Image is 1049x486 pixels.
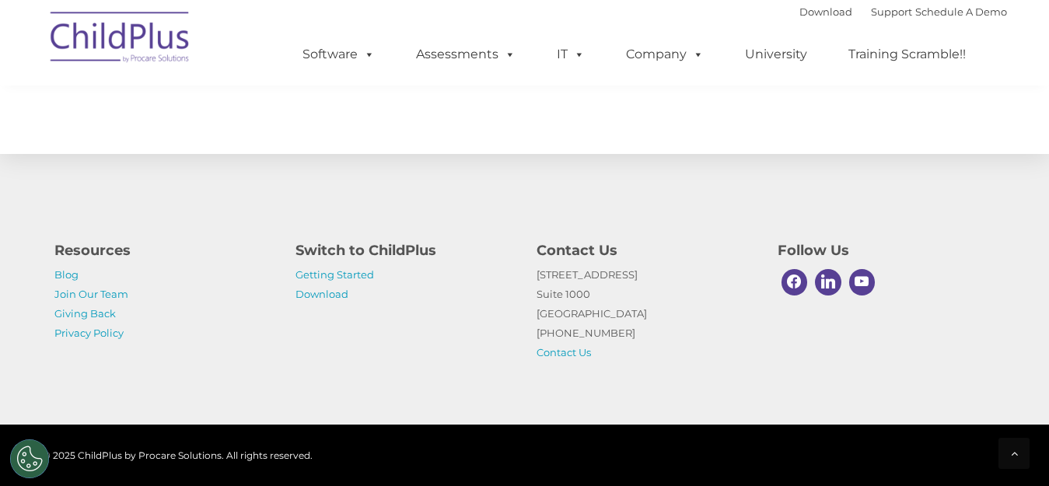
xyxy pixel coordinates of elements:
[537,265,754,362] p: [STREET_ADDRESS] Suite 1000 [GEOGRAPHIC_DATA] [PHONE_NUMBER]
[54,268,79,281] a: Blog
[610,39,719,70] a: Company
[43,449,313,461] span: © 2025 ChildPlus by Procare Solutions. All rights reserved.
[295,288,348,300] a: Download
[10,439,49,478] button: Cookies Settings
[43,1,198,79] img: ChildPlus by Procare Solutions
[541,39,600,70] a: IT
[799,5,1007,18] font: |
[799,5,852,18] a: Download
[54,240,272,261] h4: Resources
[833,39,981,70] a: Training Scramble!!
[915,5,1007,18] a: Schedule A Demo
[54,327,124,339] a: Privacy Policy
[871,5,912,18] a: Support
[729,39,823,70] a: University
[537,346,591,358] a: Contact Us
[295,240,513,261] h4: Switch to ChildPlus
[54,288,128,300] a: Join Our Team
[287,39,390,70] a: Software
[778,265,812,299] a: Facebook
[778,240,995,261] h4: Follow Us
[54,307,116,320] a: Giving Back
[811,265,845,299] a: Linkedin
[400,39,531,70] a: Assessments
[537,240,754,261] h4: Contact Us
[295,268,374,281] a: Getting Started
[845,265,879,299] a: Youtube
